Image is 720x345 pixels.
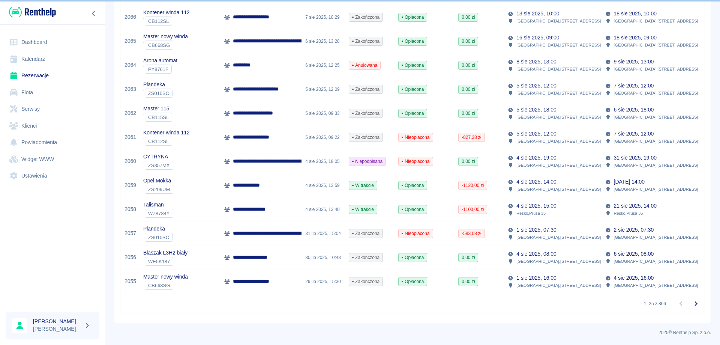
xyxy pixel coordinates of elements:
[516,282,601,289] p: [GEOGRAPHIC_DATA] , [STREET_ADDRESS]
[301,270,345,294] div: 29 lip 2025, 15:30
[614,282,698,289] p: [GEOGRAPHIC_DATA] , [STREET_ADDRESS]
[143,57,177,65] p: Arona automat
[143,105,172,113] p: Master 115
[459,110,478,117] span: 0,00 zł
[399,254,427,261] span: Opłacona
[614,178,645,186] p: [DATE] 14:00
[301,125,345,149] div: 5 sie 2025, 09:22
[33,325,81,333] p: [PERSON_NAME]
[143,17,190,26] div: `
[349,182,377,189] span: W trakcie
[124,133,136,141] a: 2061
[516,106,556,114] p: 5 sie 2025, 18:00
[6,51,99,68] a: Kalendarz
[349,134,382,141] span: Zakończona
[614,234,698,241] p: [GEOGRAPHIC_DATA] , [STREET_ADDRESS]
[301,53,345,77] div: 6 sie 2025, 12:25
[614,114,698,121] p: [GEOGRAPHIC_DATA] , [STREET_ADDRESS]
[145,114,172,120] span: CB115SL
[516,186,601,193] p: [GEOGRAPHIC_DATA] , [STREET_ADDRESS]
[145,235,172,240] span: ZS010SC
[143,177,173,185] p: Opel Mokka
[143,153,173,161] p: CYTRYNA
[516,250,556,258] p: 4 sie 2025, 08:00
[349,206,377,213] span: W trakcie
[6,84,99,101] a: Flota
[516,130,556,138] p: 5 sie 2025, 12:00
[614,58,654,66] p: 9 sie 2025, 13:00
[516,258,601,265] p: [GEOGRAPHIC_DATA] , [STREET_ADDRESS]
[349,62,380,69] span: Anulowana
[145,18,172,24] span: CB112SL
[301,5,345,29] div: 7 sie 2025, 10:29
[124,253,136,261] a: 2056
[124,181,136,189] a: 2059
[399,134,432,141] span: Nieopłacona
[399,86,427,93] span: Opłacona
[143,9,190,17] p: Kontener winda 112
[459,206,487,213] span: -1100,00 zł
[143,81,172,89] p: Plandeka
[33,318,81,325] h6: [PERSON_NAME]
[614,226,654,234] p: 2 sie 2025, 07:30
[143,273,188,281] p: Master nowy winda
[143,225,172,233] p: Plandeka
[145,139,172,144] span: CB112SL
[614,34,657,42] p: 18 sie 2025, 09:00
[516,226,556,234] p: 1 sie 2025, 07:30
[301,149,345,173] div: 4 sie 2025, 18:05
[688,296,703,311] button: Przejdź do następnej strony
[399,62,427,69] span: Opłacona
[516,42,601,48] p: [GEOGRAPHIC_DATA] , [STREET_ADDRESS]
[145,187,173,192] span: ZS209UM
[301,221,345,246] div: 31 lip 2025, 15:04
[145,211,173,216] span: WZ8784Y
[399,38,427,45] span: Opłacona
[459,278,478,285] span: 0,00 zł
[516,10,559,18] p: 13 sie 2025, 10:00
[399,206,427,213] span: Opłacona
[644,300,666,307] p: 1–25 z 866
[143,209,173,218] div: `
[143,161,173,170] div: `
[459,38,478,45] span: 0,00 zł
[516,162,601,169] p: [GEOGRAPHIC_DATA] , [STREET_ADDRESS]
[143,137,190,146] div: `
[399,158,432,165] span: Nieopłacona
[614,82,654,90] p: 7 sie 2025, 12:00
[143,257,187,266] div: `
[6,101,99,118] a: Serwisy
[349,38,382,45] span: Zakończona
[516,138,601,145] p: [GEOGRAPHIC_DATA] , [STREET_ADDRESS]
[459,158,478,165] span: 0,00 zł
[399,230,432,237] span: Nieopłacona
[459,86,478,93] span: 0,00 zł
[6,6,56,18] a: Renthelp logo
[143,249,187,257] p: Blaszak L3H2 biały
[614,162,698,169] p: [GEOGRAPHIC_DATA] , [STREET_ADDRESS]
[614,10,657,18] p: 18 sie 2025, 10:00
[145,66,171,72] span: PY8761F
[614,274,654,282] p: 4 sie 2025, 16:00
[614,90,698,96] p: [GEOGRAPHIC_DATA] , [STREET_ADDRESS]
[399,182,427,189] span: Opłacona
[349,14,382,21] span: Zakończona
[516,82,556,90] p: 5 sie 2025, 12:00
[614,66,698,72] p: [GEOGRAPHIC_DATA] , [STREET_ADDRESS]
[459,230,484,237] span: -583,08 zł
[459,182,487,189] span: -1120,00 zł
[399,278,427,285] span: Opłacona
[124,277,136,285] a: 2055
[459,14,478,21] span: 0,00 zł
[516,178,556,186] p: 4 sie 2025, 14:00
[88,9,99,18] button: Zwiń nawigację
[614,18,698,24] p: [GEOGRAPHIC_DATA] , [STREET_ADDRESS]
[124,13,136,21] a: 2066
[145,42,173,48] span: CB668SG
[143,41,188,50] div: `
[614,106,654,114] p: 6 sie 2025, 18:00
[399,14,427,21] span: Opłacona
[143,33,188,41] p: Master nowy winda
[301,29,345,53] div: 6 sie 2025, 13:28
[349,254,382,261] span: Zakończona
